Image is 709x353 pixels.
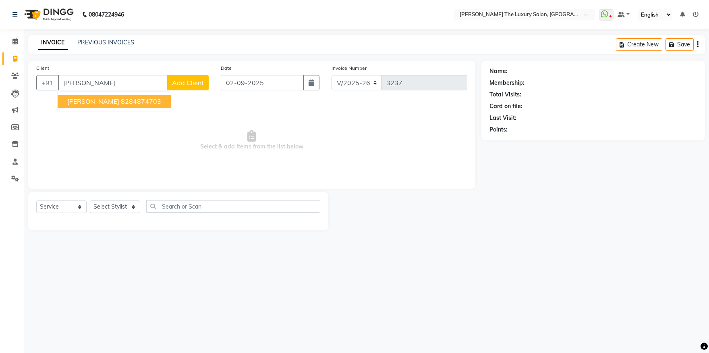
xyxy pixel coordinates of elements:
[221,65,232,72] label: Date
[89,3,124,26] b: 08047224946
[489,79,524,87] div: Membership:
[21,3,76,26] img: logo
[36,100,467,181] span: Select & add items from the list below
[489,67,508,75] div: Name:
[146,200,320,213] input: Search or Scan
[36,75,59,90] button: +91
[332,65,367,72] label: Invoice Number
[489,114,516,122] div: Last Visit:
[38,36,68,50] a: INVOICE
[36,65,49,72] label: Client
[665,38,694,51] button: Save
[58,75,168,90] input: Search by Name/Mobile/Email/Code
[489,102,522,111] div: Card on file:
[77,39,134,46] a: PREVIOUS INVOICES
[489,125,508,134] div: Points:
[67,97,119,105] span: [PERSON_NAME]
[172,79,204,87] span: Add Client
[121,97,161,105] ngb-highlight: 8284874703
[167,75,209,90] button: Add Client
[489,90,521,99] div: Total Visits:
[616,38,662,51] button: Create New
